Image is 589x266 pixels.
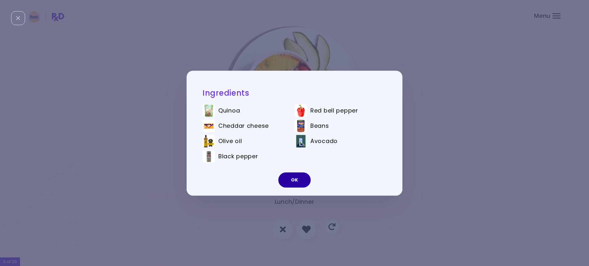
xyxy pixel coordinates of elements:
div: Close [11,11,25,25]
span: Black pepper [218,153,258,160]
span: Avocado [310,138,338,145]
h2: Ingredients [202,88,387,98]
span: Red bell pepper [310,107,358,114]
span: Quinoa [218,107,240,114]
button: OK [278,172,311,188]
span: Cheddar cheese [218,122,269,129]
span: Beans [310,122,329,129]
span: Olive oil [218,138,242,145]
